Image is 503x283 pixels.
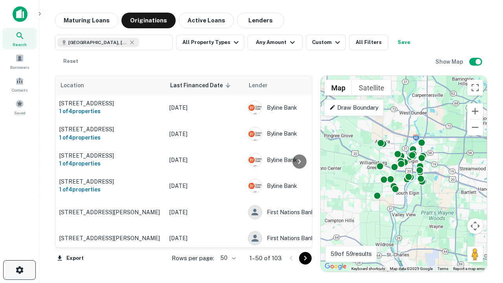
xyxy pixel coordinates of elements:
p: 1–50 of 103 [250,254,282,263]
p: [DATE] [169,156,240,164]
button: Originations [121,13,176,28]
button: Custom [306,35,346,50]
a: Terms [437,266,448,271]
div: Custom [312,38,342,47]
button: Export [55,252,86,264]
button: All Property Types [176,35,244,50]
button: Show satellite imagery [352,80,391,96]
div: Byline Bank [248,101,366,115]
h6: 1 of 4 properties [59,159,162,168]
button: Save your search to get updates of matches that match your search criteria. [391,35,417,50]
img: capitalize-icon.png [13,6,28,22]
p: 59 of 59 results [330,249,372,259]
div: First Nations Bank [248,205,366,219]
img: Google [323,261,349,272]
span: Lender [249,81,268,90]
button: Maturing Loans [55,13,118,28]
h6: 1 of 4 properties [59,185,162,194]
p: [DATE] [169,103,240,112]
p: Rows per page: [172,254,214,263]
img: picture [248,127,262,141]
th: Location [55,76,165,95]
p: [DATE] [169,234,240,243]
button: Map camera controls [467,218,483,234]
button: Lenders [237,13,284,28]
button: Zoom out [467,119,483,135]
span: Contacts [12,87,28,93]
a: Report a map error [453,266,485,271]
img: picture [248,179,262,193]
span: Borrowers [10,64,29,70]
h6: 1 of 4 properties [59,107,162,116]
span: Saved [14,110,26,116]
span: Search [13,41,27,48]
p: [DATE] [169,208,240,217]
div: 0 0 [321,76,487,272]
div: Byline Bank [248,179,366,193]
h6: Show Map [435,57,464,66]
iframe: Chat Widget [464,220,503,258]
button: Zoom in [467,103,483,119]
p: [STREET_ADDRESS][PERSON_NAME] [59,235,162,242]
button: Reset [58,53,83,69]
th: Lender [244,76,370,95]
img: picture [248,153,262,167]
a: Open this area in Google Maps (opens a new window) [323,261,349,272]
p: [STREET_ADDRESS] [59,100,162,107]
img: picture [248,101,262,114]
p: [STREET_ADDRESS][PERSON_NAME] [59,209,162,216]
button: Go to next page [299,252,312,265]
div: Byline Bank [248,127,366,141]
div: Byline Bank [248,153,366,167]
p: [STREET_ADDRESS] [59,178,162,185]
p: [STREET_ADDRESS] [59,126,162,133]
p: [DATE] [169,130,240,138]
div: First Nations Bank [248,231,366,245]
button: All Filters [349,35,388,50]
p: [STREET_ADDRESS] [59,152,162,159]
span: [GEOGRAPHIC_DATA], [GEOGRAPHIC_DATA] [68,39,127,46]
a: Borrowers [2,51,37,72]
button: Show street map [325,80,352,96]
span: Map data ©2025 Google [390,266,433,271]
h6: 1 of 4 properties [59,133,162,142]
p: Draw Boundary [329,103,378,112]
a: Saved [2,96,37,118]
span: Location [60,81,94,90]
div: 50 [217,252,237,264]
button: Toggle fullscreen view [467,80,483,96]
a: Search [2,28,37,49]
button: Keyboard shortcuts [351,266,385,272]
p: [DATE] [169,182,240,190]
span: Last Financed Date [170,81,233,90]
button: Any Amount [248,35,303,50]
button: Active Loans [179,13,234,28]
th: Last Financed Date [165,76,244,95]
a: Contacts [2,74,37,95]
